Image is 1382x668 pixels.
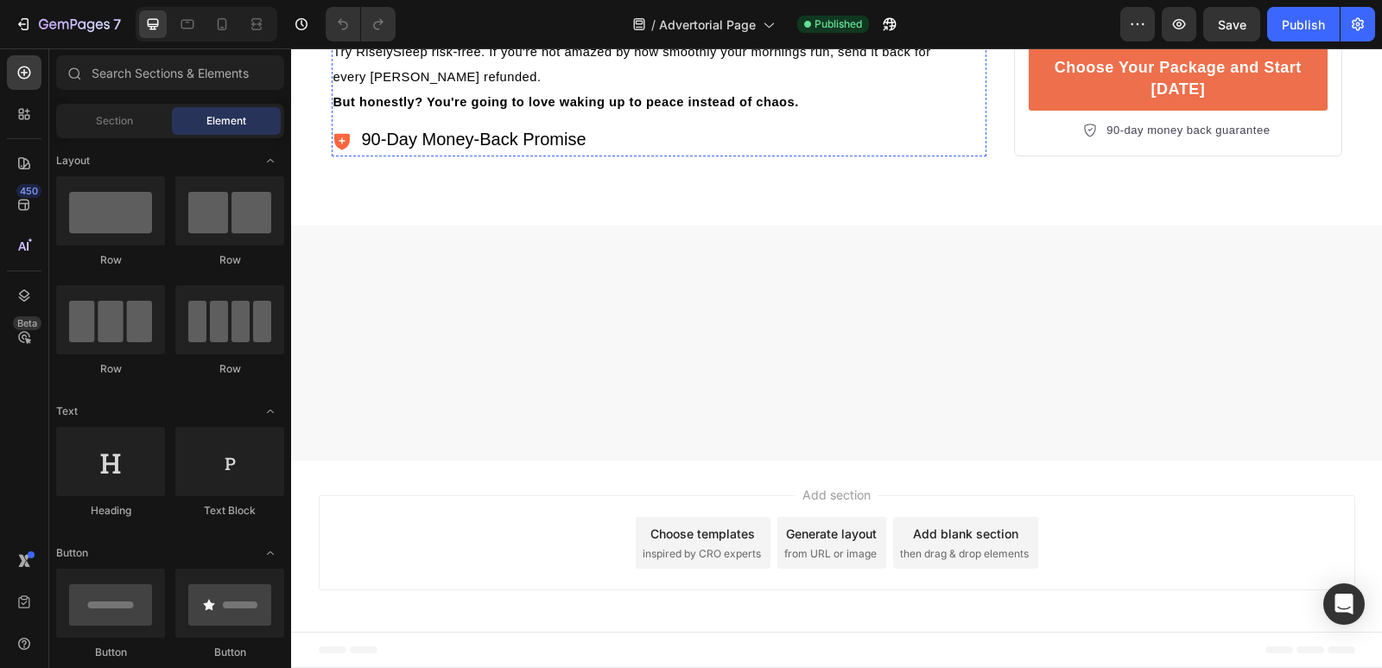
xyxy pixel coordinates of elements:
[815,16,862,32] span: Published
[659,16,756,34] span: Advertorial Page
[56,503,165,518] div: Heading
[56,645,165,660] div: Button
[326,7,396,41] div: Undo/Redo
[175,361,284,377] div: Row
[359,476,464,494] div: Choose templates
[175,645,284,660] div: Button
[113,14,121,35] p: 7
[56,545,88,561] span: Button
[1323,583,1365,625] div: Open Intercom Messenger
[206,113,246,129] span: Element
[622,476,727,494] div: Add blank section
[42,47,508,60] strong: But honestly? You're going to love waking up to peace instead of chaos.
[56,153,90,169] span: Layout
[291,48,1382,668] iframe: Design area
[609,498,738,513] span: then drag & drop elements
[16,184,41,198] div: 450
[7,7,129,41] button: 7
[764,11,1011,50] strong: Choose Your Package and Start [DATE]
[1282,16,1325,34] div: Publish
[257,147,284,175] span: Toggle open
[1267,7,1340,41] button: Publish
[1203,7,1260,41] button: Save
[495,476,586,494] div: Generate layout
[1218,17,1246,32] span: Save
[352,498,470,513] span: inspired by CRO experts
[56,252,165,268] div: Row
[96,113,133,129] span: Section
[56,404,78,419] span: Text
[651,16,656,34] span: /
[175,252,284,268] div: Row
[56,361,165,377] div: Row
[71,81,295,100] span: 90-Day Money-Back Promise
[13,316,41,330] div: Beta
[257,539,284,567] span: Toggle open
[257,398,284,425] span: Toggle open
[815,74,979,92] p: 90-day money back guarantee
[493,498,586,513] span: from URL or image
[175,503,284,518] div: Text Block
[56,55,284,90] input: Search Sections & Elements
[504,437,586,455] span: Add section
